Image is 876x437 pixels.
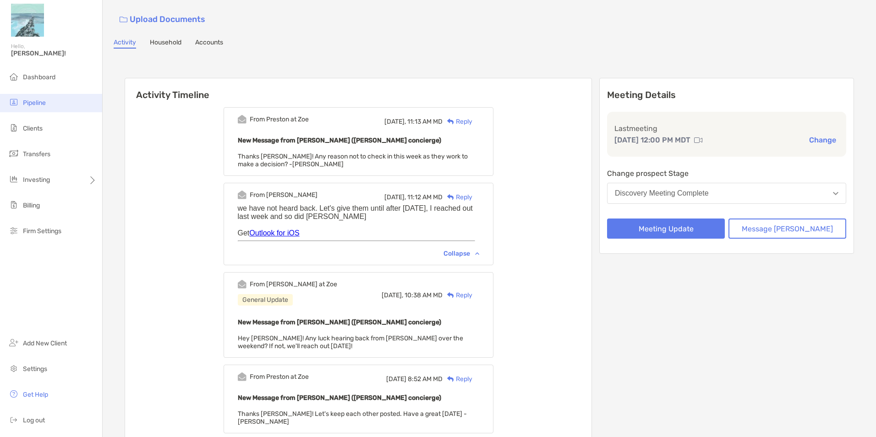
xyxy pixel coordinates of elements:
[8,199,19,210] img: billing icon
[607,218,725,239] button: Meeting Update
[607,183,846,204] button: Discovery Meeting Complete
[238,280,246,289] img: Event icon
[23,125,43,132] span: Clients
[238,153,468,168] span: Thanks [PERSON_NAME]! Any reason not to check in this week as they work to make a decision? -[PER...
[249,229,299,237] a: Outlook for iOS
[238,318,441,326] b: New Message from [PERSON_NAME] ([PERSON_NAME] concierge)
[8,122,19,133] img: clients icon
[114,38,136,49] a: Activity
[238,137,441,144] b: New Message from [PERSON_NAME] ([PERSON_NAME] concierge)
[407,118,443,126] span: 11:13 AM MD
[384,193,406,201] span: [DATE],
[615,189,709,197] div: Discovery Meeting Complete
[238,229,479,237] div: Get
[238,372,246,381] img: Event icon
[443,117,472,126] div: Reply
[607,168,846,179] p: Change prospect Stage
[23,202,40,209] span: Billing
[8,337,19,348] img: add_new_client icon
[382,291,403,299] span: [DATE],
[150,38,181,49] a: Household
[23,391,48,399] span: Get Help
[11,4,44,37] img: Zoe Logo
[408,375,443,383] span: 8:52 AM MD
[23,99,46,107] span: Pipeline
[8,388,19,399] img: get-help icon
[114,10,211,29] a: Upload Documents
[447,376,454,382] img: Reply icon
[806,135,839,145] button: Change
[443,192,472,202] div: Reply
[238,115,246,124] img: Event icon
[195,38,223,49] a: Accounts
[11,49,97,57] span: [PERSON_NAME]!
[614,123,839,134] p: Last meeting
[443,290,472,300] div: Reply
[238,394,441,402] b: New Message from [PERSON_NAME] ([PERSON_NAME] concierge)
[405,291,443,299] span: 10:38 AM MD
[23,150,50,158] span: Transfers
[443,374,472,384] div: Reply
[8,71,19,82] img: dashboard icon
[728,218,846,239] button: Message [PERSON_NAME]
[250,115,309,123] div: From Preston at Zoe
[8,148,19,159] img: transfers icon
[407,193,443,201] span: 11:12 AM MD
[238,294,293,306] div: General Update
[384,118,406,126] span: [DATE],
[447,194,454,200] img: Reply icon
[8,363,19,374] img: settings icon
[386,375,406,383] span: [DATE]
[833,192,838,195] img: Open dropdown arrow
[607,89,846,101] p: Meeting Details
[694,137,702,144] img: communication type
[23,176,50,184] span: Investing
[447,119,454,125] img: Reply icon
[238,334,463,350] span: Hey [PERSON_NAME]! Any luck hearing back from [PERSON_NAME] over the weekend? If not, we'll reach...
[23,416,45,424] span: Log out
[23,227,61,235] span: Firm Settings
[250,280,337,288] div: From [PERSON_NAME] at Zoe
[238,204,479,221] div: we have not heard back. Let's give them until after [DATE], I reached out last week and so did [P...
[475,252,479,255] img: Chevron icon
[125,78,591,100] h6: Activity Timeline
[614,134,690,146] p: [DATE] 12:00 PM MDT
[23,365,47,373] span: Settings
[250,191,318,199] div: From [PERSON_NAME]
[8,414,19,425] img: logout icon
[443,250,479,257] div: Collapse
[250,373,309,381] div: From Preston at Zoe
[8,225,19,236] img: firm-settings icon
[23,73,55,81] span: Dashboard
[238,191,246,199] img: Event icon
[23,339,67,347] span: Add New Client
[8,97,19,108] img: pipeline icon
[238,410,467,426] span: Thanks [PERSON_NAME]! Let's keep each other posted. Have a great [DATE] -[PERSON_NAME]
[120,16,127,23] img: button icon
[8,174,19,185] img: investing icon
[447,292,454,298] img: Reply icon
